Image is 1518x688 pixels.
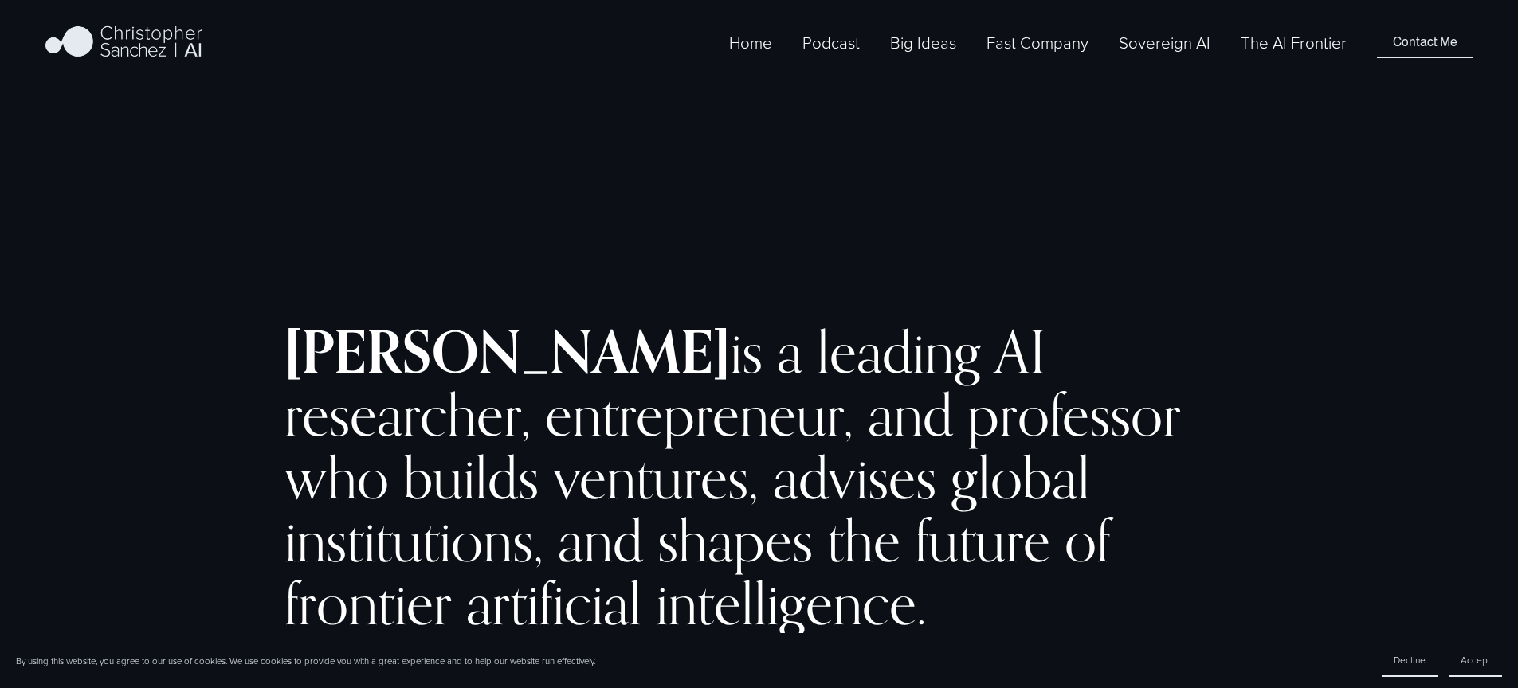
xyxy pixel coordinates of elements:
img: Christopher Sanchez | AI [45,23,202,63]
h2: is a leading AI researcher, entrepreneur, and professor who builds ventures, advises global insti... [284,320,1233,635]
p: By using this website, you agree to our use of cookies. We use cookies to provide you with a grea... [16,655,595,667]
a: The AI Frontier [1241,29,1347,56]
button: Accept [1449,644,1502,677]
span: Accept [1461,653,1490,666]
a: Contact Me [1377,27,1472,57]
span: Decline [1394,653,1426,666]
a: Sovereign AI [1119,29,1210,56]
span: Big Ideas [890,31,956,54]
strong: [PERSON_NAME] [284,315,730,387]
button: Decline [1382,644,1438,677]
a: folder dropdown [987,29,1088,56]
a: Podcast [802,29,860,56]
a: Home [729,29,772,56]
a: folder dropdown [890,29,956,56]
span: Fast Company [987,31,1088,54]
